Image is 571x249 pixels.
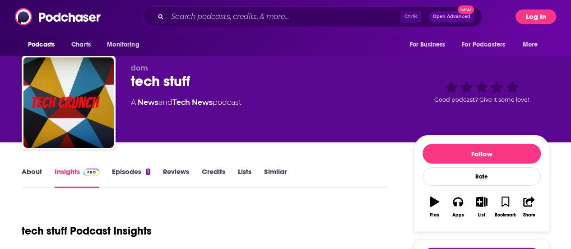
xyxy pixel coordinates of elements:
[131,64,148,72] span: dom
[434,96,529,103] span: Good podcast? Give it some love!
[112,167,150,188] a: Episodes1
[517,191,541,223] button: Share
[22,36,66,53] button: open menu
[523,212,535,218] div: Share
[131,97,241,108] div: A podcast
[71,38,91,51] span: Charts
[202,167,225,188] a: Credits
[22,224,152,238] h1: tech stuff Podcast Insights
[163,167,189,188] a: Reviews
[422,144,541,164] button: Follow
[458,5,474,14] span: New
[478,212,485,218] div: List
[409,38,445,51] span: For Business
[107,38,139,51] span: Monitoring
[22,167,42,188] a: About
[138,98,158,107] a: News
[65,36,96,53] a: Charts
[456,36,518,53] button: open menu
[462,38,505,51] span: For Podcasters
[55,167,99,188] a: InsightsPodchaser Pro
[28,38,55,51] span: Podcasts
[158,98,172,107] span: and
[172,98,213,107] a: Tech News
[516,36,549,53] button: open menu
[238,167,251,188] a: Lists
[15,8,102,25] img: Podchaser - Follow, Share and Rate Podcasts
[422,191,446,223] button: Play
[400,11,422,23] span: Ctrl K
[430,212,439,218] div: Play
[523,38,538,51] span: More
[101,36,151,53] button: open menu
[84,169,99,176] img: Podchaser Pro
[495,212,516,218] div: Bookmark
[433,14,470,19] span: Open Advanced
[167,9,400,24] input: Search podcasts, credits, & more...
[146,169,150,175] div: 1
[23,57,114,148] img: tech stuff
[422,167,541,186] div: Rate
[264,167,286,188] a: Similar
[143,6,482,27] div: Search podcasts, credits, & more...
[403,36,456,53] button: open menu
[493,191,517,223] button: Bookmark
[470,191,493,223] button: List
[429,11,474,22] button: Open AdvancedNew
[414,64,549,120] div: Good podcast? Give it some love!
[446,191,469,223] button: Apps
[515,9,556,24] button: Log In
[452,212,464,218] div: Apps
